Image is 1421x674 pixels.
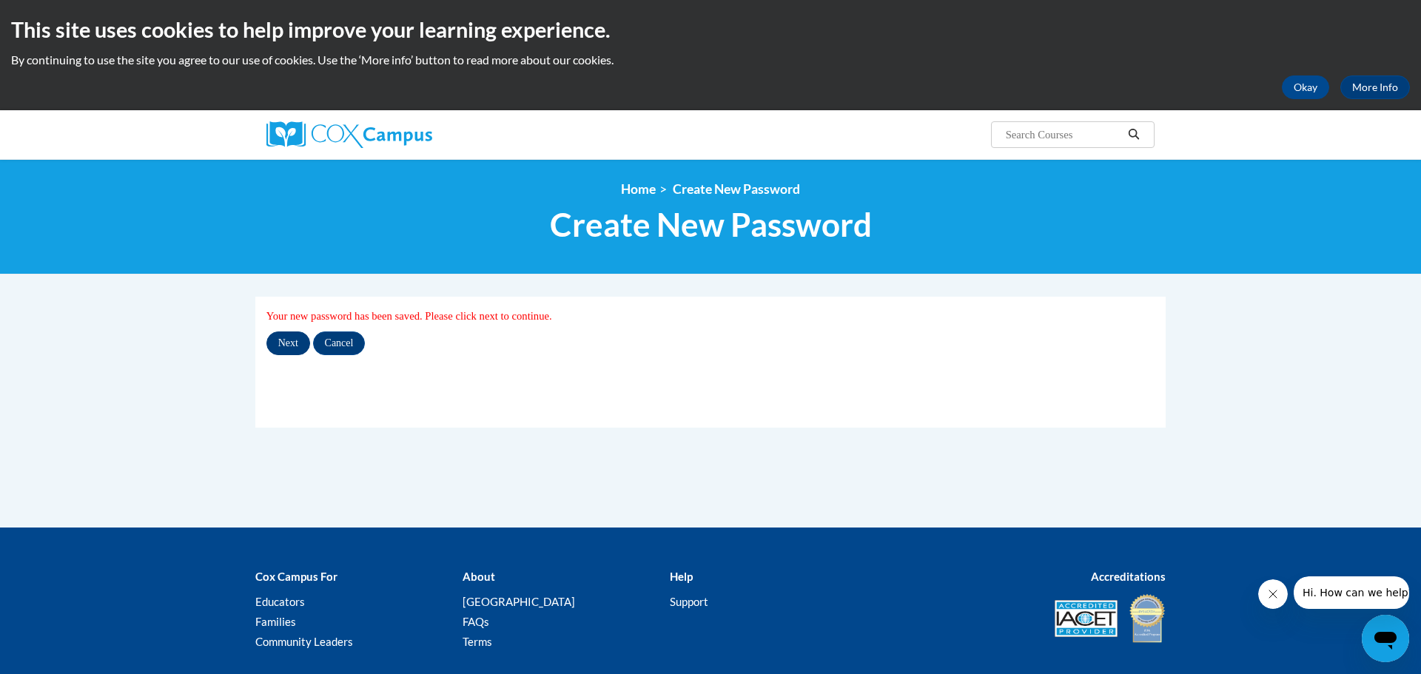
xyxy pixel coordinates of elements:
[1129,593,1166,644] img: IDA® Accredited
[11,15,1410,44] h2: This site uses cookies to help improve your learning experience.
[1258,579,1288,609] iframe: Close message
[1055,600,1118,637] img: Accredited IACET® Provider
[1091,570,1166,583] b: Accreditations
[621,181,656,197] a: Home
[9,10,120,22] span: Hi. How can we help?
[266,121,432,148] img: Cox Campus
[673,181,800,197] span: Create New Password
[266,310,552,322] span: Your new password has been saved. Please click next to continue.
[670,570,693,583] b: Help
[463,570,495,583] b: About
[1004,126,1123,144] input: Search Courses
[1362,615,1409,662] iframe: Button to launch messaging window
[255,595,305,608] a: Educators
[1282,75,1329,99] button: Okay
[1340,75,1410,99] a: More Info
[255,615,296,628] a: Families
[266,121,548,148] a: Cox Campus
[313,331,366,355] input: Cancel
[463,615,489,628] a: FAQs
[463,635,492,648] a: Terms
[1123,126,1145,144] button: Search
[670,595,708,608] a: Support
[266,331,310,355] input: Next
[11,52,1410,68] p: By continuing to use the site you agree to our use of cookies. Use the ‘More info’ button to read...
[255,635,353,648] a: Community Leaders
[255,570,337,583] b: Cox Campus For
[1294,576,1409,609] iframe: Message from company
[550,205,872,244] span: Create New Password
[463,595,575,608] a: [GEOGRAPHIC_DATA]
